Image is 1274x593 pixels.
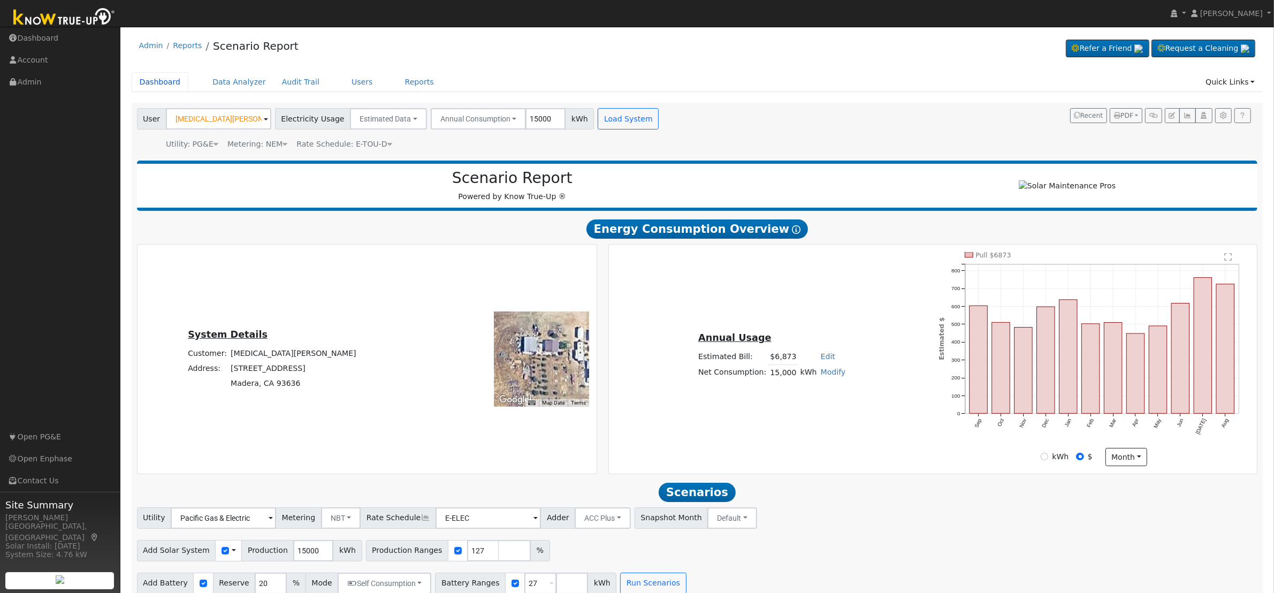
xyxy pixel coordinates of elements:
[166,139,218,150] div: Utility: PG&E
[137,507,172,529] span: Utility
[540,507,575,529] span: Adder
[366,540,448,561] span: Production Ranges
[598,108,659,130] button: Load System
[229,376,358,391] td: Madera, CA 93636
[1225,253,1232,261] text: 
[241,540,294,561] span: Production
[276,507,322,529] span: Metering
[951,285,960,291] text: 700
[1179,108,1196,123] button: Multi-Series Graph
[431,108,527,130] button: Annual Consumption
[1217,284,1235,414] rect: onclick=""
[132,72,189,92] a: Dashboard
[951,375,960,381] text: 200
[1052,451,1069,462] label: kWh
[951,357,960,363] text: 300
[139,41,163,50] a: Admin
[1014,328,1033,414] rect: onclick=""
[333,540,362,561] span: kWh
[586,219,808,239] span: Energy Consumption Overview
[1197,72,1263,92] a: Quick Links
[171,507,276,529] input: Select a Utility
[1041,453,1048,460] input: kWh
[275,108,350,130] span: Electricity Usage
[5,512,115,523] div: [PERSON_NAME]
[1076,453,1084,460] input: $
[137,108,166,130] span: User
[1088,451,1093,462] label: $
[1070,108,1108,123] button: Recent
[1234,108,1251,123] a: Help Link
[951,321,960,327] text: 500
[1165,108,1180,123] button: Edit User
[1134,44,1143,53] img: retrieve
[565,108,594,130] span: kWh
[344,72,381,92] a: Users
[798,365,819,381] td: kWh
[1131,417,1140,428] text: Apr
[575,507,631,529] button: ACC Plus
[1194,278,1212,414] rect: onclick=""
[707,507,757,529] button: Default
[5,541,115,552] div: Solar Install: [DATE]
[1176,417,1185,428] text: Jun
[542,399,564,407] button: Map Data
[1114,112,1133,119] span: PDF
[951,303,960,309] text: 600
[397,72,442,92] a: Reports
[1215,108,1232,123] button: Settings
[142,169,882,202] div: Powered by Know True-Up ®
[635,507,708,529] span: Snapshot Month
[137,540,216,561] span: Add Solar System
[1172,303,1190,414] rect: onclick=""
[1151,40,1255,58] a: Request a Cleaning
[204,72,274,92] a: Data Analyzer
[1059,300,1078,414] rect: onclick=""
[1127,333,1145,413] rect: onclick=""
[951,339,960,345] text: 400
[1108,417,1117,429] text: Mar
[8,6,120,30] img: Know True-Up
[497,393,532,407] img: Google
[970,306,988,413] rect: onclick=""
[186,346,229,361] td: Customer:
[1153,417,1163,429] text: May
[1241,44,1249,53] img: retrieve
[1200,9,1263,18] span: [PERSON_NAME]
[5,549,115,560] div: System Size: 4.76 kW
[1066,40,1149,58] a: Refer a Friend
[56,575,64,584] img: retrieve
[1145,108,1162,123] button: Generate Report Link
[697,365,768,381] td: Net Consumption:
[188,329,268,340] u: System Details
[821,352,835,361] a: Edit
[698,332,771,343] u: Annual Usage
[1086,417,1095,429] text: Feb
[1110,108,1142,123] button: PDF
[996,417,1005,428] text: Oct
[1082,324,1100,414] rect: onclick=""
[1195,108,1212,123] button: Login As
[659,483,735,502] span: Scenarios
[951,393,960,399] text: 100
[5,498,115,512] span: Site Summary
[1149,326,1168,413] rect: onclick=""
[768,349,798,365] td: $6,873
[976,251,1011,259] text: Pull $6873
[436,507,541,529] input: Select a Rate Schedule
[957,410,960,416] text: 0
[1195,417,1207,435] text: [DATE]
[186,361,229,376] td: Address:
[768,365,798,381] td: 15,000
[1105,448,1148,466] button: month
[296,140,392,148] span: Alias: None
[90,533,100,542] a: Map
[227,139,287,150] div: Metering: NEM
[229,361,358,376] td: [STREET_ADDRESS]
[1041,417,1050,429] text: Dec
[1018,417,1027,429] text: Nov
[5,521,115,543] div: [GEOGRAPHIC_DATA], [GEOGRAPHIC_DATA]
[530,540,550,561] span: %
[360,507,436,529] span: Rate Schedule
[697,349,768,365] td: Estimated Bill:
